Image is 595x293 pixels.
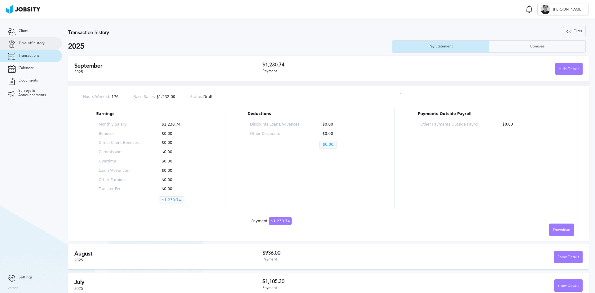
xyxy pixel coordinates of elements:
img: ab4bad089aa723f57921c736e9817d99.png [6,5,40,14]
p: $0.00 [319,141,337,149]
span: Documents [19,78,38,83]
p: Discounts Loans/Advances [250,122,300,127]
p: Overtime [99,159,139,164]
p: Commissions [99,150,139,154]
button: E[PERSON_NAME] [537,3,589,16]
div: Pay Statement [425,44,456,49]
h2: August [74,251,262,257]
p: 176 [83,95,119,99]
p: $0.00 [159,187,199,191]
p: $1,230.74 [159,196,184,204]
p: $1,232.00 [134,95,175,99]
p: Deductions [248,112,371,116]
p: Draft [190,95,213,99]
span: Base Salary: [134,95,156,99]
button: Pay Statement [392,40,489,53]
h3: $1,105.30 [262,279,423,284]
p: $0.00 [159,159,199,164]
span: Status: [190,95,203,99]
label: Version: [8,286,19,290]
h3: Transaction history [68,30,351,35]
span: 2025 [74,286,83,291]
p: $0.00 [499,122,558,127]
p: Other Payments Outside Payroll [420,122,479,127]
span: Transactions [19,54,39,58]
p: Monthly Salary [99,122,139,127]
div: Bonuses [527,44,548,49]
button: Hide Details [555,63,583,75]
p: Loans/Advances [99,169,139,173]
p: $0.00 [159,169,199,173]
button: Download [549,224,574,236]
h3: $1,230.74 [262,62,423,68]
span: Download [553,228,570,232]
p: $0.00 [159,178,199,182]
span: Surveys & Announcements [18,89,54,97]
span: 2025 [74,70,83,74]
p: $0.00 [159,150,199,154]
span: Calendar [19,66,33,70]
div: Payment [262,286,423,290]
p: $0.00 [319,132,369,136]
h2: 2025 [68,42,392,51]
p: $1,230.74 [159,122,199,127]
span: [PERSON_NAME] [550,7,585,12]
p: $0.00 [159,141,199,145]
div: E [541,5,550,14]
div: Payment [251,219,292,224]
p: Other Discounts [250,132,300,136]
p: Transfer Fee [99,187,139,191]
p: Direct Client Bonuses [99,141,139,145]
p: $0.00 [159,132,199,136]
h3: $936.00 [262,250,423,256]
span: $1,230.74 [269,217,292,225]
p: Other Earnings [99,178,139,182]
div: Show Details [554,280,582,292]
span: Hours Worked: [83,95,110,99]
button: Show Details [554,251,583,263]
div: Payment [262,257,423,262]
p: $0.00 [319,122,369,127]
h2: July [74,279,262,286]
button: Bonuses [489,40,586,53]
span: 2025 [74,258,83,262]
span: Client [19,29,29,33]
h2: September [74,63,262,69]
span: Settings [19,275,32,280]
span: Time off history [19,41,45,46]
div: Payment [262,69,423,73]
p: Bonuses [99,132,139,136]
p: Payments Outside Payroll [418,112,561,116]
button: Filter [563,25,586,37]
button: Show Details [554,279,583,292]
p: Earnings [96,112,201,116]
